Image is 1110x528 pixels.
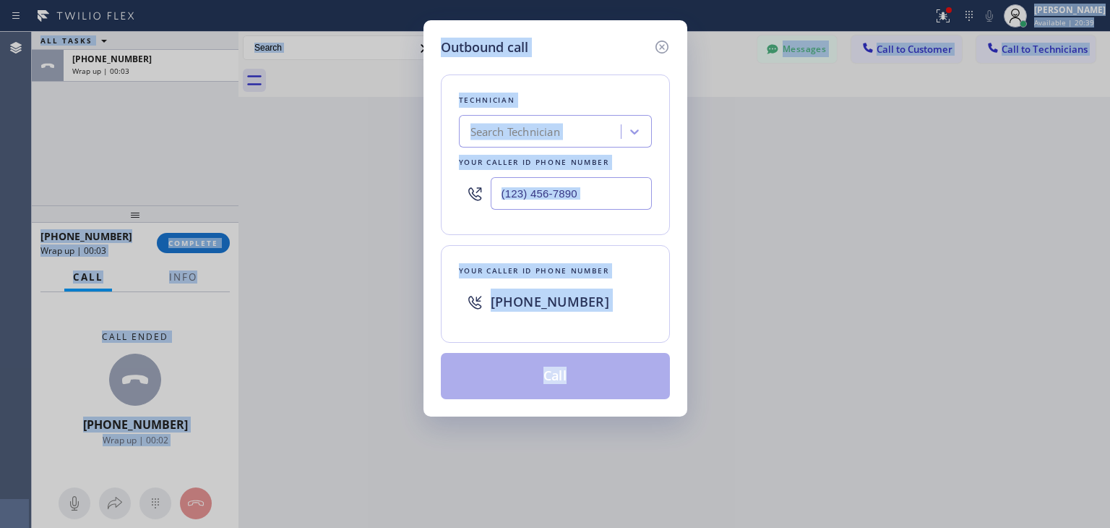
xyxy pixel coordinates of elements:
button: Call [441,353,670,399]
div: Technician [459,93,652,108]
div: Search Technician [470,124,560,140]
span: [PHONE_NUMBER] [491,293,609,310]
h5: Outbound call [441,38,528,57]
div: Your caller id phone number [459,155,652,170]
input: (123) 456-7890 [491,177,652,210]
div: Your caller id phone number [459,263,652,278]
